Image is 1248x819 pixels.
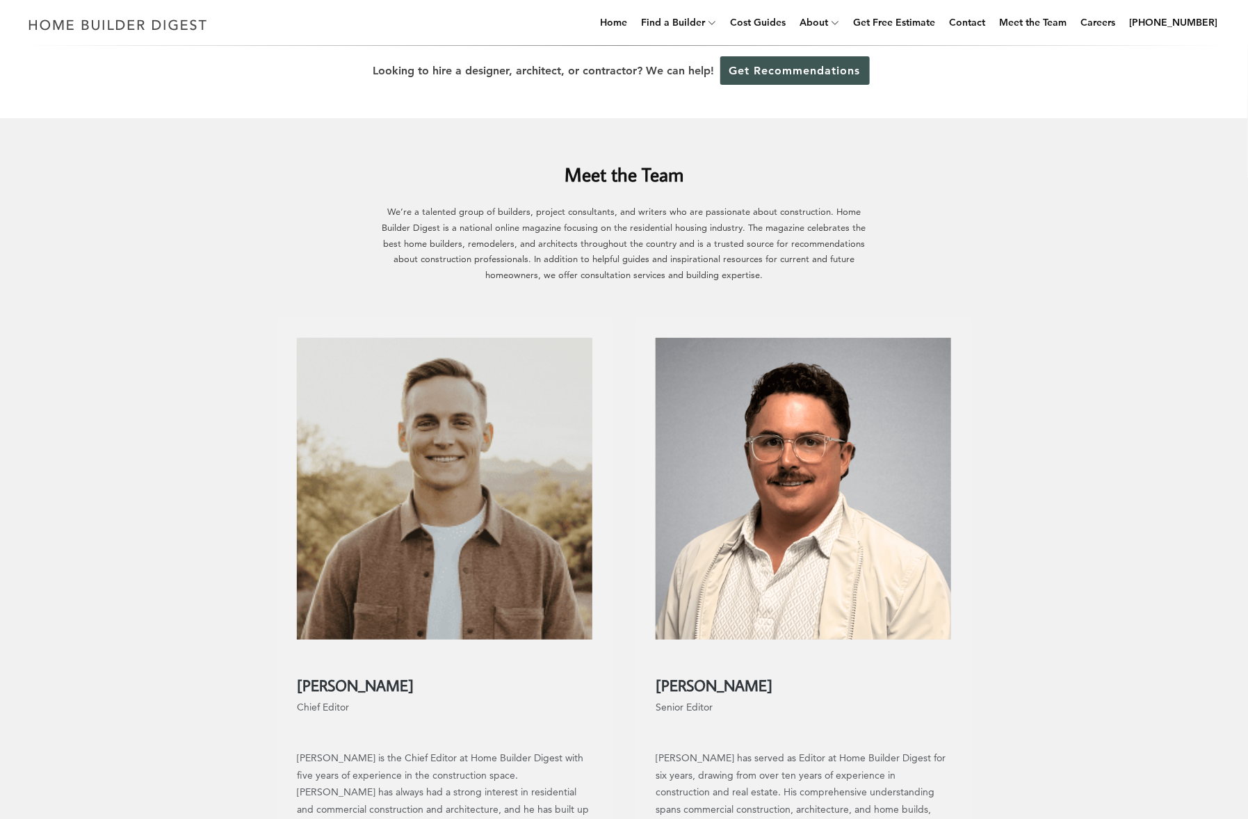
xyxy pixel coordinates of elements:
[656,660,951,695] h2: [PERSON_NAME]
[981,719,1231,802] iframe: Drift Widget Chat Controller
[22,11,213,38] img: Home Builder Digest
[381,204,868,283] p: We’re a talented group of builders, project consultants, and writers who are passionate about con...
[277,140,972,188] h2: Meet the Team
[297,660,592,695] h2: [PERSON_NAME]
[720,56,870,85] a: Get Recommendations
